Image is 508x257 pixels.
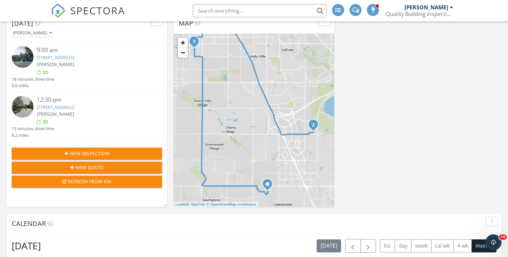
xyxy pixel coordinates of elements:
[13,31,52,35] div: [PERSON_NAME]
[411,239,431,252] button: week
[12,148,162,160] button: New Inspection
[178,48,188,58] a: Zoom out
[51,9,125,23] a: SPECTORA
[37,54,74,60] a: [STREET_ADDRESS]
[37,61,74,67] span: [PERSON_NAME]
[179,19,193,28] span: Map
[37,46,150,54] div: 9:00 am
[175,202,186,206] a: Leaflet
[12,46,162,89] a: 9:00 am [STREET_ADDRESS] [PERSON_NAME] 18 minutes drive time 8.6 miles
[313,124,317,128] div: 5030 S Clinton St, Greenwood Village, CO 80111
[178,38,188,48] a: Zoom in
[485,234,501,250] iframe: Intercom live chat
[12,96,33,117] img: streetview
[12,19,33,28] span: [DATE]
[12,239,41,252] h2: [DATE]
[193,4,327,17] input: Search everything...
[12,162,162,174] button: New Quote
[472,239,496,252] button: month
[12,132,55,139] div: 8.2 miles
[431,239,454,252] button: cal wk
[453,239,472,252] button: 4 wk
[206,202,256,206] a: © OpenStreetMap contributors
[17,178,157,185] div: Refresh from ISN
[360,239,376,253] button: Next month
[12,219,46,228] span: Calendar
[267,184,271,188] div: 6859 S Niagara Ct, Centennial Colorado 80112
[404,4,448,11] div: [PERSON_NAME]
[12,125,55,132] div: 15 minutes drive time
[12,96,162,139] a: 12:30 pm [STREET_ADDRESS] [PERSON_NAME] 15 minutes drive time 8.2 miles
[37,96,150,104] div: 12:30 pm
[194,41,198,45] div: 2471 S High St, Denver, CO 80210
[12,176,162,188] button: Refresh from ISN
[499,234,507,240] span: 10
[76,164,104,171] span: New Quote
[70,150,109,157] span: New Inspection
[187,202,205,206] a: © MapTiler
[317,239,341,252] button: [DATE]
[174,202,258,207] div: |
[51,3,66,18] img: The Best Home Inspection Software - Spectora
[345,239,361,253] button: Previous month
[395,239,411,252] button: day
[12,46,33,68] img: streetview
[386,11,453,17] div: Quality Building Inspections
[312,122,315,127] i: 2
[12,29,53,38] button: [PERSON_NAME]
[12,76,55,82] div: 18 minutes drive time
[37,104,74,110] a: [STREET_ADDRESS]
[380,239,395,252] button: list
[12,82,55,89] div: 8.6 miles
[37,111,74,117] span: [PERSON_NAME]
[70,3,125,17] span: SPECTORA
[193,39,195,44] i: 1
